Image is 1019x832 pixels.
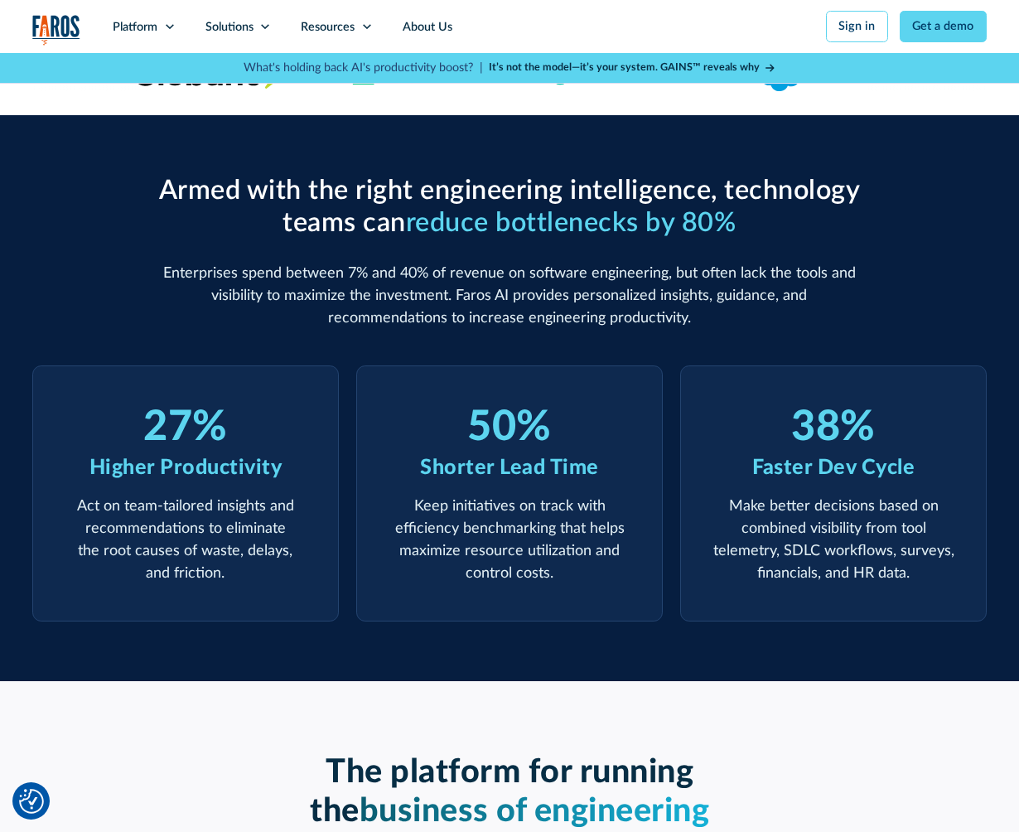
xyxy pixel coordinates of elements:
[489,60,776,75] a: It’s not the model—it’s your system. GAINS™ reveals why
[516,403,552,452] div: %
[143,403,192,452] div: 27
[900,11,987,42] a: Get a demo
[467,403,516,452] div: 50
[19,789,44,814] button: Cookie Settings
[360,795,710,828] span: business of engineering
[791,403,840,452] div: 38
[32,15,80,46] a: home
[826,11,888,42] a: Sign in
[241,753,778,832] h2: The platform for running the
[205,18,254,36] div: Solutions
[384,496,635,585] p: Keep initiatives on track with efficiency benchmarking that helps maximize resource utilization a...
[420,452,599,484] div: Shorter Lead Time
[152,263,867,330] p: Enterprises spend between 7% and 40% of revenue on software engineering, but often lack the tools...
[489,62,760,72] strong: It’s not the model—it’s your system. GAINS™ reveals why
[301,18,355,36] div: Resources
[32,15,80,46] img: Logo of the analytics and reporting company Faros.
[19,789,44,814] img: Revisit consent button
[840,403,876,452] div: %
[752,452,915,484] div: Faster Dev Cycle
[708,496,959,585] p: Make better decisions based on combined visibility from tool telemetry, SDLC workflows, surveys, ...
[152,175,867,239] h2: Armed with the right engineering intelligence, technology teams can
[89,452,283,484] div: Higher Productivity
[244,59,483,77] p: What's holding back AI's productivity boost? |
[60,496,311,585] p: Act on team-tailored insights and recommendations to eliminate the root causes of waste, delays, ...
[406,210,736,236] span: reduce bottlenecks by 80%
[113,18,157,36] div: Platform
[192,403,228,452] div: %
